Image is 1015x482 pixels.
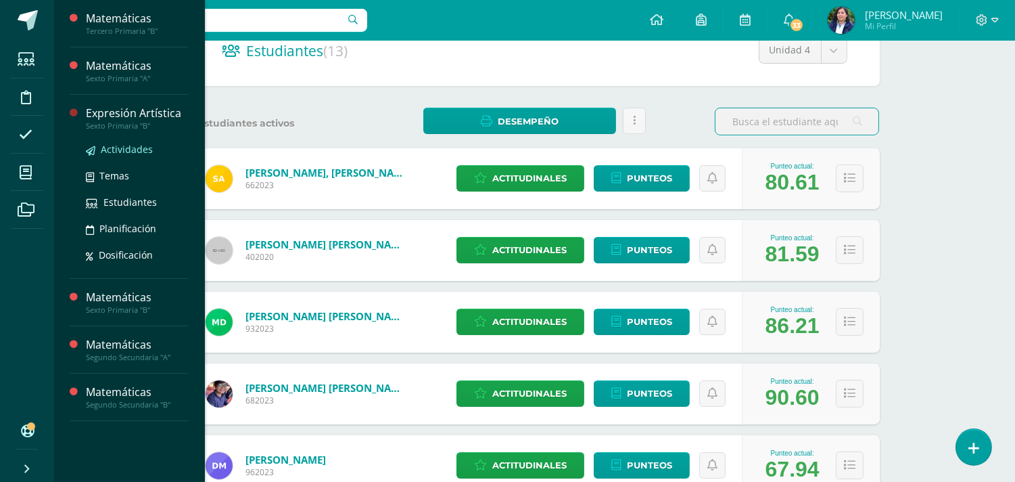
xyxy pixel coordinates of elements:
[190,117,354,130] label: Estudiantes activos
[245,453,326,466] a: [PERSON_NAME]
[627,166,672,191] span: Punteos
[627,453,672,478] span: Punteos
[627,381,672,406] span: Punteos
[86,221,189,236] a: Planificación
[206,452,233,479] img: d72d3af8e57818c692398b66eca4cc7a.png
[86,194,189,210] a: Estudiantes
[86,385,189,400] div: Matemáticas
[324,41,348,60] span: (13)
[594,237,690,263] a: Punteos
[765,306,820,313] div: Punteo actual:
[86,337,189,362] a: MatemáticasSegundo Secundaria "A"
[865,8,943,22] span: [PERSON_NAME]
[86,11,189,36] a: MatemáticasTercero Primaria "B"
[86,353,189,362] div: Segundo Secundaria "A"
[627,309,672,334] span: Punteos
[594,165,690,192] a: Punteos
[245,381,408,395] a: [PERSON_NAME] [PERSON_NAME]
[765,170,820,195] div: 80.61
[86,11,189,26] div: Matemáticas
[492,166,567,191] span: Actitudinales
[86,106,189,131] a: Expresión ArtísticaSexto Primaria "B"
[765,234,820,242] div: Punteo actual:
[206,380,233,408] img: 6a47c6dc77c175c8f62dc149d53ee658.png
[245,251,408,263] span: 402020
[86,400,189,410] div: Segundo Secundaria "B"
[627,238,672,263] span: Punteos
[594,309,690,335] a: Punteos
[765,378,820,385] div: Punteo actual:
[86,337,189,353] div: Matemáticas
[86,385,189,410] a: MatemáticasSegundo Secundaria "B"
[498,109,559,134] span: Desempeño
[492,453,567,478] span: Actitudinales
[456,165,584,192] a: Actitudinales
[770,37,811,63] span: Unidad 4
[492,381,567,406] span: Actitudinales
[206,237,233,264] img: 60x60
[247,41,348,60] span: Estudiantes
[456,309,584,335] a: Actitudinales
[765,450,820,457] div: Punteo actual:
[715,108,878,135] input: Busca el estudiante aquí...
[456,237,584,263] a: Actitudinales
[759,37,847,63] a: Unidad 4
[86,58,189,74] div: Matemáticas
[456,452,584,479] a: Actitudinales
[99,222,156,235] span: Planificación
[86,106,189,121] div: Expresión Artística
[245,309,408,323] a: [PERSON_NAME] [PERSON_NAME]
[765,162,820,170] div: Punteo actual:
[86,247,189,263] a: Dosificación
[828,7,855,34] img: cc393a5ce9805ad72d48e0f4d9f74595.png
[492,238,567,263] span: Actitudinales
[765,457,820,482] div: 67.94
[594,380,690,407] a: Punteos
[789,18,804,32] span: 33
[63,9,367,32] input: Busca un usuario...
[492,309,567,334] span: Actitudinales
[99,169,129,182] span: Temas
[103,196,157,209] span: Estudiantes
[423,108,616,134] a: Desempeño
[86,26,189,36] div: Tercero Primaria "B"
[245,323,408,334] span: 932023
[86,141,189,157] a: Actividades
[245,238,408,251] a: [PERSON_NAME] [PERSON_NAME]
[456,380,584,407] a: Actitudinales
[206,309,233,336] img: b4a1dd8ab5d580051bc90669e3467bdc.png
[765,313,820,338] div: 86.21
[86,121,189,131] div: Sexto Primaria "B"
[86,305,189,315] div: Sexto Primaria "B"
[86,290,189,315] a: MatemáticasSexto Primaria "B"
[86,74,189,83] div: Sexto Primaria "A"
[86,168,189,183] a: Temas
[865,20,943,32] span: Mi Perfil
[101,143,153,156] span: Actividades
[99,248,153,261] span: Dosificación
[245,395,408,406] span: 682023
[206,165,233,192] img: 92c47f8be17ea021e0806de1499a65ae.png
[86,58,189,83] a: MatemáticasSexto Primaria "A"
[245,466,326,478] span: 962023
[765,385,820,410] div: 90.60
[245,166,408,179] a: [PERSON_NAME], [PERSON_NAME]
[594,452,690,479] a: Punteos
[86,290,189,305] div: Matemáticas
[245,179,408,191] span: 662023
[765,242,820,267] div: 81.59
